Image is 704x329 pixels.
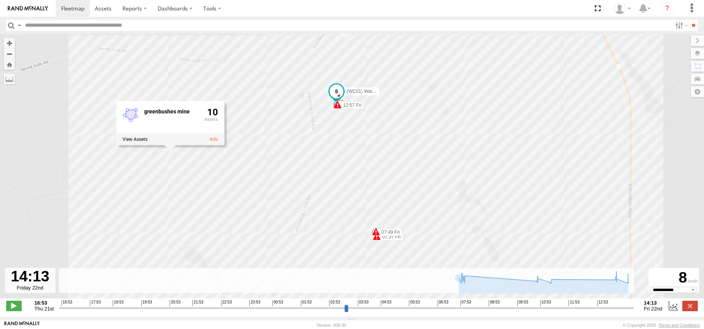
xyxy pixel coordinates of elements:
label: 07:37 Fri [377,233,403,240]
i: ? [661,2,673,15]
span: 17:53 [90,300,101,306]
span: 02:53 [329,300,340,306]
strong: 16:53 [34,300,54,306]
label: Measure [4,74,15,84]
span: 19:53 [141,300,152,306]
span: 11:53 [568,300,579,306]
div: Version: 306.00 [317,323,346,327]
span: 06:53 [438,300,448,306]
div: 10 [204,107,218,132]
label: 07:49 Fri [376,229,402,236]
a: Visit our Website [4,321,40,329]
span: 03:53 [358,300,369,306]
span: 08:53 [489,300,500,306]
a: View fence details [210,137,218,142]
button: Zoom out [4,48,15,59]
span: 07:53 [460,300,471,306]
button: Zoom Home [4,59,15,70]
span: 00:53 [272,300,283,306]
span: 23:53 [249,300,260,306]
span: Fri 22nd Aug 2025 [644,306,663,312]
button: Zoom in [4,38,15,48]
div: Fence Name - greenbushes mine [144,109,198,115]
span: 21:53 [192,300,203,306]
label: 10:05 Fri [337,101,363,108]
span: 09:53 [517,300,528,306]
strong: 14:13 [644,300,663,306]
label: Close [682,301,698,311]
label: 12:57 Fri [338,102,364,109]
span: 16:53 [62,300,72,306]
label: Play/Stop [6,301,22,311]
label: Map Settings [691,86,704,97]
div: 8 [650,269,698,287]
span: 20:53 [170,300,180,306]
span: 04:53 [381,300,391,306]
span: (WC01) Water Truck [347,89,389,94]
a: Terms and Conditions [659,323,700,327]
div: © Copyright 2025 - [623,323,700,327]
span: 05:53 [409,300,420,306]
img: rand-logo.svg [8,6,48,11]
span: 18:53 [113,300,124,306]
label: View assets associated with this fence [122,137,148,142]
label: Search Query [16,20,22,31]
span: 12:53 [597,300,608,306]
span: 10:53 [540,300,551,306]
div: Sandra Machin [611,3,634,14]
span: Thu 21st Aug 2025 [34,306,54,312]
span: 22:53 [221,300,232,306]
label: Search Filter Options [672,20,689,31]
span: 01:53 [301,300,312,306]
